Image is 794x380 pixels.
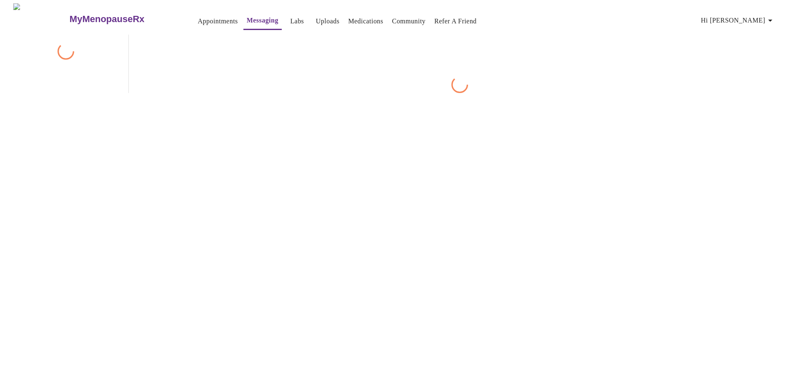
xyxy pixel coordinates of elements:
[243,12,282,30] button: Messaging
[434,15,477,27] a: Refer a Friend
[392,15,426,27] a: Community
[313,13,343,30] button: Uploads
[389,13,429,30] button: Community
[198,15,238,27] a: Appointments
[316,15,340,27] a: Uploads
[701,15,775,26] span: Hi [PERSON_NAME]
[70,14,145,25] h3: MyMenopauseRx
[431,13,480,30] button: Refer a Friend
[345,13,386,30] button: Medications
[348,15,383,27] a: Medications
[195,13,241,30] button: Appointments
[68,5,178,34] a: MyMenopauseRx
[290,15,304,27] a: Labs
[247,15,278,26] a: Messaging
[13,3,68,35] img: MyMenopauseRx Logo
[284,13,311,30] button: Labs
[698,12,779,29] button: Hi [PERSON_NAME]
